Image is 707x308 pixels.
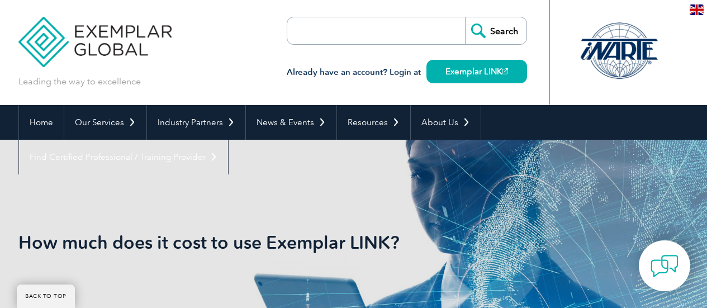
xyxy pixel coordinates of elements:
input: Search [465,17,526,44]
a: Home [19,105,64,140]
a: Our Services [64,105,146,140]
img: contact-chat.png [651,252,678,280]
a: About Us [411,105,481,140]
img: open_square.png [502,68,508,74]
h3: Already have an account? Login at [287,65,527,79]
a: Industry Partners [147,105,245,140]
h1: How much does it cost to use Exemplar LINK? [18,231,448,253]
a: Find Certified Professional / Training Provider [19,140,228,174]
a: Exemplar LINK [426,60,527,83]
img: en [690,4,704,15]
a: Resources [337,105,410,140]
p: Leading the way to excellence [18,75,141,88]
a: BACK TO TOP [17,285,75,308]
a: News & Events [246,105,336,140]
